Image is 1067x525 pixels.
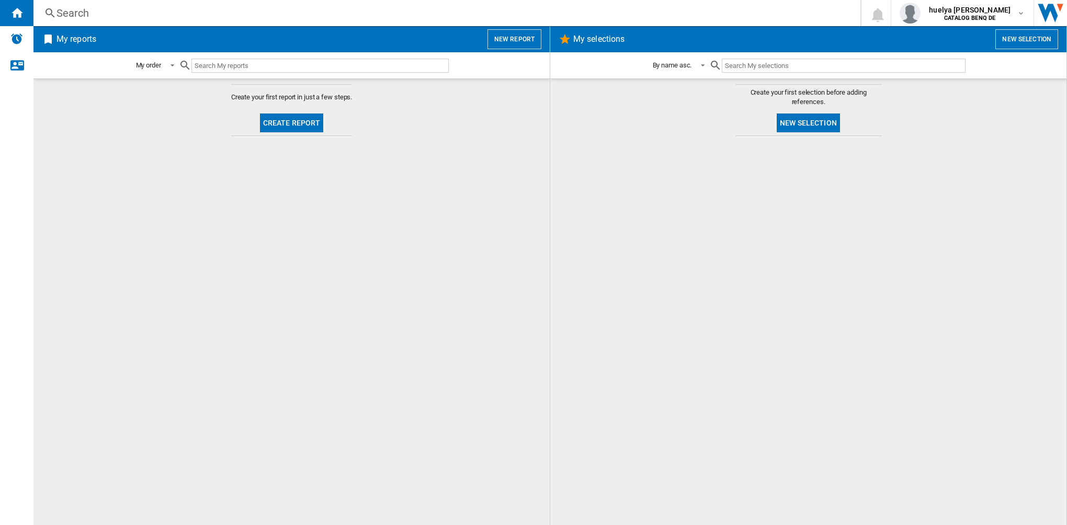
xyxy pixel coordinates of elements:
[995,29,1058,49] button: New selection
[136,61,161,69] div: My order
[900,3,921,24] img: profile.jpg
[487,29,541,49] button: New report
[191,59,449,73] input: Search My reports
[54,29,98,49] h2: My reports
[571,29,627,49] h2: My selections
[777,113,840,132] button: New selection
[722,59,965,73] input: Search My selections
[653,61,692,69] div: By name asc.
[260,113,324,132] button: Create report
[231,93,353,102] span: Create your first report in just a few steps.
[10,32,23,45] img: alerts-logo.svg
[735,88,882,107] span: Create your first selection before adding references.
[944,15,995,21] b: CATALOG BENQ DE
[56,6,833,20] div: Search
[929,5,1011,15] span: huelya [PERSON_NAME]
